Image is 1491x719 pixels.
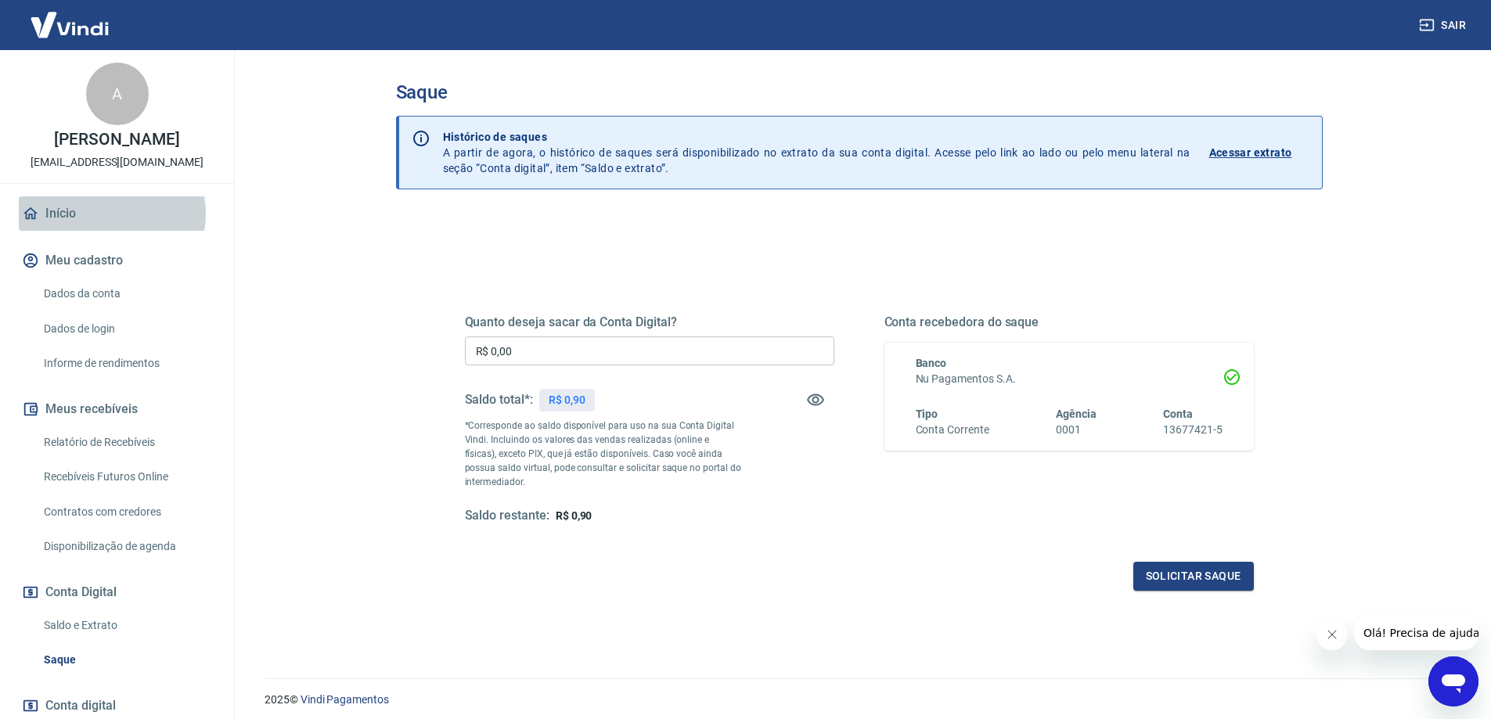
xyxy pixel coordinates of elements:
h6: Conta Corrente [916,422,989,438]
a: Dados da conta [38,278,215,310]
h5: Saldo restante: [465,508,549,524]
p: [EMAIL_ADDRESS][DOMAIN_NAME] [31,154,203,171]
span: Conta [1163,408,1193,420]
span: Olá! Precisa de ajuda? [9,11,131,23]
button: Meu cadastro [19,243,215,278]
a: Dados de login [38,313,215,345]
a: Acessar extrato [1209,129,1309,176]
button: Meus recebíveis [19,392,215,426]
iframe: Close message [1316,619,1348,650]
span: Conta digital [45,695,116,717]
span: Banco [916,357,947,369]
h6: 13677421-5 [1163,422,1223,438]
button: Conta Digital [19,575,215,609]
a: Início [19,196,215,231]
a: Saque [38,644,215,676]
p: [PERSON_NAME] [54,131,179,148]
a: Disponibilização de agenda [38,530,215,563]
h5: Quanto deseja sacar da Conta Digital? [465,315,834,330]
div: A [86,63,149,125]
h6: 0001 [1056,422,1097,438]
a: Relatório de Recebíveis [38,426,215,458]
button: Sair [1416,11,1472,40]
h5: Saldo total*: [465,392,533,408]
p: *Corresponde ao saldo disponível para uso na sua Conta Digital Vindi. Incluindo os valores das ve... [465,419,742,489]
a: Recebíveis Futuros Online [38,461,215,493]
h3: Saque [396,81,1323,103]
h5: Conta recebedora do saque [884,315,1254,330]
span: Agência [1056,408,1097,420]
p: A partir de agora, o histórico de saques será disponibilizado no extrato da sua conta digital. Ac... [443,129,1190,176]
iframe: Button to launch messaging window [1428,656,1478,706]
a: Saldo e Extrato [38,609,215,642]
a: Contratos com credores [38,496,215,528]
p: Histórico de saques [443,129,1190,145]
a: Informe de rendimentos [38,347,215,379]
a: Vindi Pagamentos [301,693,389,706]
p: 2025 © [265,692,1453,708]
iframe: Message from company [1354,616,1478,650]
span: Tipo [916,408,938,420]
p: R$ 0,90 [549,392,585,408]
h6: Nu Pagamentos S.A. [916,371,1223,387]
button: Solicitar saque [1133,562,1254,591]
img: Vindi [19,1,121,49]
p: Acessar extrato [1209,145,1292,160]
span: R$ 0,90 [556,509,592,522]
